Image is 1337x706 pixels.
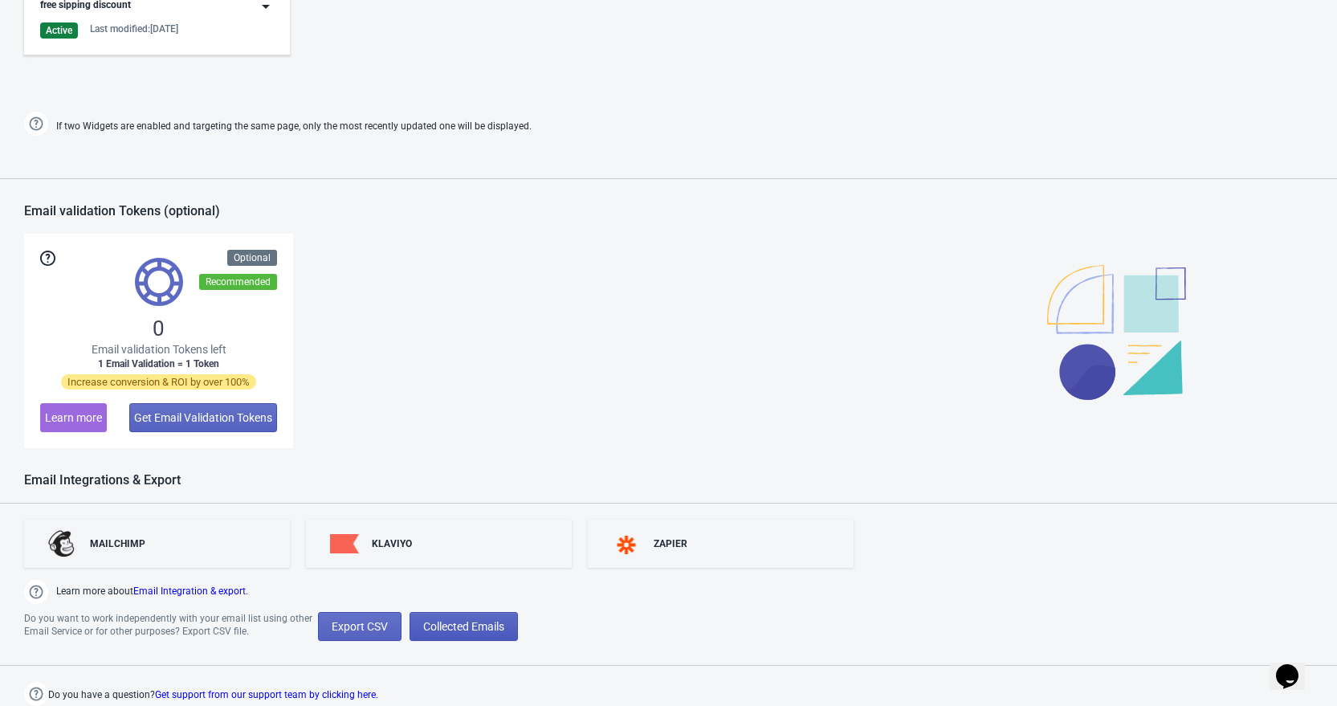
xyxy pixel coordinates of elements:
[24,112,48,136] img: help.png
[135,258,183,306] img: tokens.svg
[56,584,248,604] span: Learn more about .
[24,580,48,604] img: help.png
[24,612,318,641] div: Do you want to work independently with your email list using other Email Service or for other pur...
[40,403,107,432] button: Learn more
[410,612,518,641] button: Collected Emails
[372,537,412,550] div: KLAVIYO
[40,22,78,39] div: Active
[48,685,378,704] span: Do you have a question?
[90,22,178,35] div: Last modified: [DATE]
[92,341,226,357] span: Email validation Tokens left
[133,586,246,597] a: Email Integration & export
[45,411,102,424] span: Learn more
[129,403,277,432] button: Get Email Validation Tokens
[1047,265,1186,400] img: illustration.svg
[423,620,504,633] span: Collected Emails
[332,620,388,633] span: Export CSV
[98,357,219,370] span: 1 Email Validation = 1 Token
[153,316,165,341] span: 0
[612,536,641,554] img: zapier.svg
[330,534,359,554] img: klaviyo.png
[24,682,48,706] img: help.png
[48,530,77,557] img: mailchimp.png
[318,612,402,641] button: Export CSV
[199,274,277,290] div: Recommended
[155,689,378,700] a: Get support from our support team by clicking here.
[61,374,256,390] span: Increase conversion & ROI by over 100%
[654,537,687,550] div: ZAPIER
[1270,642,1321,690] iframe: chat widget
[134,411,272,424] span: Get Email Validation Tokens
[90,537,145,550] div: MAILCHIMP
[56,113,532,140] span: If two Widgets are enabled and targeting the same page, only the most recently updated one will b...
[227,250,277,266] div: Optional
